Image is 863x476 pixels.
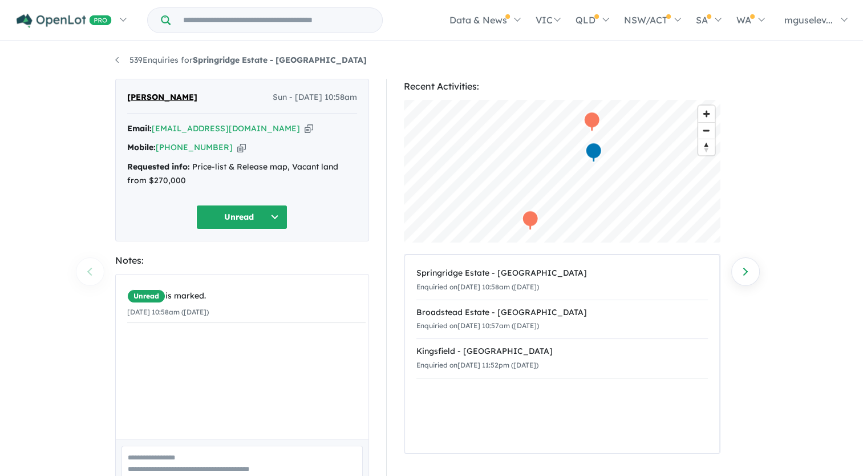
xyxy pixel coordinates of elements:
[127,160,357,188] div: Price-list & Release map, Vacant land from $270,000
[127,91,197,104] span: [PERSON_NAME]
[127,123,152,134] strong: Email:
[127,289,366,303] div: is marked.
[404,79,720,94] div: Recent Activities:
[173,8,380,33] input: Try estate name, suburb, builder or developer
[115,253,369,268] div: Notes:
[784,14,833,26] span: mguselev...
[698,123,715,139] span: Zoom out
[127,142,156,152] strong: Mobile:
[416,300,708,340] a: Broadstead Estate - [GEOGRAPHIC_DATA]Enquiried on[DATE] 10:57am ([DATE])
[698,122,715,139] button: Zoom out
[521,210,538,231] div: Map marker
[416,306,708,320] div: Broadstead Estate - [GEOGRAPHIC_DATA]
[127,308,209,316] small: [DATE] 10:58am ([DATE])
[152,123,300,134] a: [EMAIL_ADDRESS][DOMAIN_NAME]
[193,55,367,65] strong: Springridge Estate - [GEOGRAPHIC_DATA]
[416,321,539,330] small: Enquiried on [DATE] 10:57am ([DATE])
[127,162,190,172] strong: Requested info:
[416,361,538,369] small: Enquiried on [DATE] 11:52pm ([DATE])
[404,100,720,243] canvas: Map
[196,205,287,229] button: Unread
[237,142,246,154] button: Copy
[416,261,708,300] a: Springridge Estate - [GEOGRAPHIC_DATA]Enquiried on[DATE] 10:58am ([DATE])
[585,142,602,163] div: Map marker
[416,283,539,291] small: Enquiried on [DATE] 10:58am ([DATE])
[416,267,708,280] div: Springridge Estate - [GEOGRAPHIC_DATA]
[305,123,313,135] button: Copy
[416,345,708,358] div: Kingsfield - [GEOGRAPHIC_DATA]
[416,338,708,378] a: Kingsfield - [GEOGRAPHIC_DATA]Enquiried on[DATE] 11:52pm ([DATE])
[698,139,715,155] button: Reset bearing to north
[273,91,357,104] span: Sun - [DATE] 10:58am
[127,289,165,303] span: Unread
[115,55,367,65] a: 539Enquiries forSpringridge Estate - [GEOGRAPHIC_DATA]
[698,106,715,122] button: Zoom in
[115,54,748,67] nav: breadcrumb
[583,111,600,132] div: Map marker
[156,142,233,152] a: [PHONE_NUMBER]
[17,14,112,28] img: Openlot PRO Logo White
